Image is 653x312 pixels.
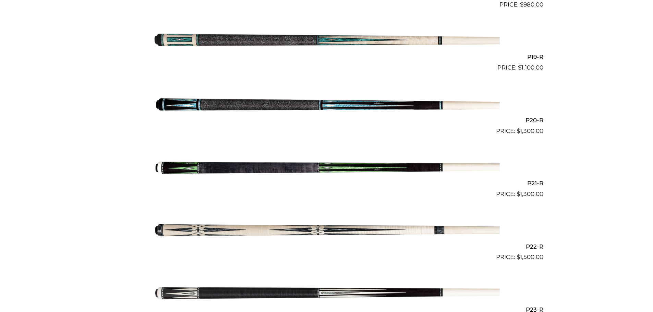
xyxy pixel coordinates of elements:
a: P22-R $1,500.00 [110,201,543,262]
bdi: 1,300.00 [517,190,543,197]
bdi: 1,500.00 [517,253,543,260]
img: P19-R [154,12,500,70]
bdi: 1,100.00 [518,64,543,71]
h2: P21-R [110,177,543,190]
img: P20-R [154,75,500,133]
bdi: 980.00 [520,1,543,8]
span: $ [520,1,523,8]
h2: P20-R [110,114,543,126]
img: P22-R [154,201,500,259]
span: $ [517,253,520,260]
h2: P22-R [110,240,543,253]
h2: P19-R [110,51,543,63]
img: P21-R [154,138,500,196]
a: P20-R $1,300.00 [110,75,543,135]
span: $ [517,190,520,197]
a: P21-R $1,300.00 [110,138,543,199]
bdi: 1,300.00 [517,127,543,134]
a: P19-R $1,100.00 [110,12,543,72]
span: $ [518,64,521,71]
span: $ [517,127,520,134]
